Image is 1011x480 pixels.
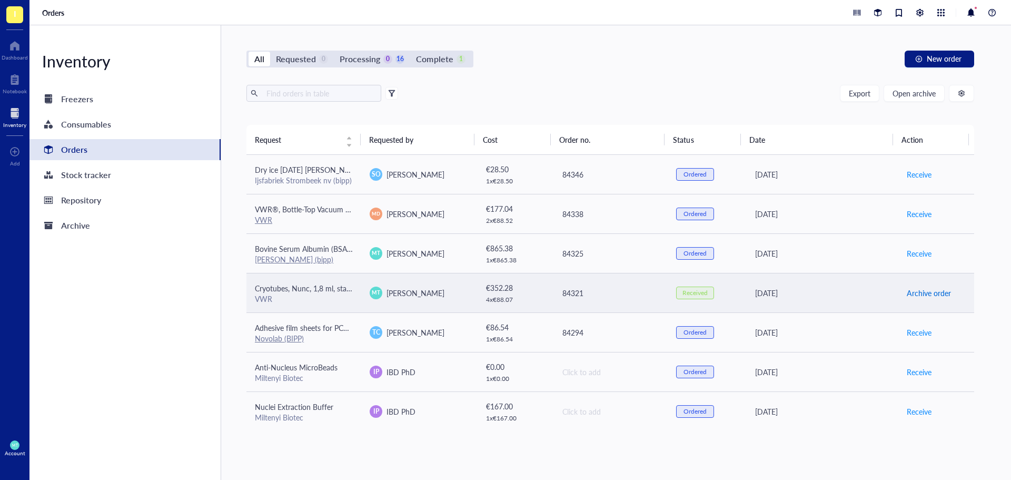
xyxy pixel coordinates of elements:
[386,248,444,259] span: [PERSON_NAME]
[486,400,545,412] div: € 167.00
[683,328,707,337] div: Ordered
[906,403,932,420] button: Receive
[255,283,384,293] span: Cryotubes, Nunc, 1,8 ml, starfoot round
[906,245,932,262] button: Receive
[42,8,66,17] a: Orders
[276,52,316,66] div: Requested
[61,193,101,208] div: Repository
[486,375,545,383] div: 1 x € 0.00
[907,287,951,299] span: Archive order
[361,125,475,154] th: Requested by
[340,52,380,66] div: Processing
[905,51,974,67] button: New order
[372,289,380,297] span: MT
[12,443,17,447] span: MT
[61,218,90,233] div: Archive
[906,285,951,301] button: Archive order
[255,243,646,254] span: Bovine Serum Albumin (BSA) Fraction V , [GEOGRAPHIC_DATA] Origine ≥98 %, [MEDICAL_DATA]-free, IgG...
[386,288,444,298] span: [PERSON_NAME]
[255,322,409,333] span: Adhesive film sheets for PCR-plates transparent
[927,54,962,63] span: New order
[3,105,26,128] a: Inventory
[906,364,932,380] button: Receive
[457,55,465,64] div: 1
[395,55,404,64] div: 16
[486,242,545,254] div: € 865.38
[682,289,708,297] div: Received
[907,327,931,338] span: Receive
[755,287,889,299] div: [DATE]
[551,125,665,154] th: Order no.
[553,352,668,391] td: Click to add
[683,210,707,218] div: Ordered
[246,51,473,67] div: segmented control
[884,85,945,102] button: Open archive
[61,168,111,182] div: Stock tracker
[741,125,893,154] th: Date
[2,54,28,61] div: Dashboard
[255,401,333,412] span: Nuclei Extraction Buffer
[262,85,377,101] input: Find orders in table
[5,450,25,456] div: Account
[486,414,545,423] div: 1 x € 167.00
[683,368,707,376] div: Ordered
[840,85,879,102] button: Export
[29,114,221,135] a: Consumables
[29,51,221,72] div: Inventory
[665,125,740,154] th: Status
[683,249,707,258] div: Ordered
[562,169,659,180] div: 84346
[849,89,870,97] span: Export
[474,125,550,154] th: Cost
[255,214,272,225] a: VWR
[755,366,889,378] div: [DATE]
[29,164,221,185] a: Stock tracker
[386,406,415,417] span: IBD PhD
[486,321,545,333] div: € 86.54
[255,164,363,175] span: Dry ice [DATE] [PERSON_NAME]
[906,166,932,183] button: Receive
[683,170,707,179] div: Ordered
[255,254,333,265] a: [PERSON_NAME] (bipp)
[373,407,379,416] span: IP
[755,248,889,259] div: [DATE]
[755,327,889,338] div: [DATE]
[372,249,380,257] span: MT
[907,366,931,378] span: Receive
[562,248,659,259] div: 84325
[486,163,545,175] div: € 28.50
[486,335,545,344] div: 1 x € 86.54
[255,413,353,422] div: Miltenyi Biotec
[562,208,659,220] div: 84338
[29,89,221,110] a: Freezers
[416,52,453,66] div: Complete
[61,117,111,132] div: Consumables
[372,170,381,179] span: SO
[255,294,353,303] div: VWR
[907,248,931,259] span: Receive
[372,210,380,218] span: MD
[386,169,444,180] span: [PERSON_NAME]
[755,406,889,417] div: [DATE]
[486,361,545,373] div: € 0.00
[562,287,659,299] div: 84321
[907,169,931,180] span: Receive
[255,373,353,383] div: Miltenyi Biotec
[255,134,340,145] span: Request
[553,194,668,233] td: 84338
[562,406,659,417] div: Click to add
[14,7,16,20] span: I
[3,88,27,94] div: Notebook
[906,205,932,222] button: Receive
[383,55,392,64] div: 0
[255,204,420,214] span: VWR®, Bottle-Top Vacuum Filtration Systems, PES
[61,142,87,157] div: Orders
[61,92,93,106] div: Freezers
[386,209,444,219] span: [PERSON_NAME]
[553,154,668,194] td: 84346
[486,203,545,214] div: € 177.04
[683,407,707,416] div: Ordered
[10,160,20,166] div: Add
[486,282,545,293] div: € 352.28
[893,89,936,97] span: Open archive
